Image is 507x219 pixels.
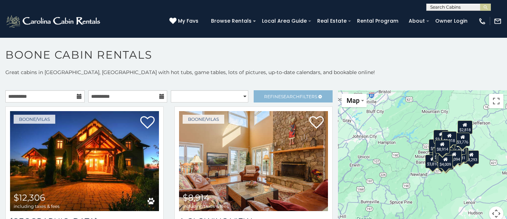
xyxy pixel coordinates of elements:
a: A Glowing View $8,914 including taxes & fees [179,111,328,211]
div: $3,776 [455,132,470,146]
a: Boone/Vilas [183,115,224,124]
div: $4,094 [446,150,461,163]
div: $3,121 [436,149,451,163]
img: Wilderness Lodge [10,111,159,211]
span: $12,306 [14,192,45,203]
span: Search [281,94,300,99]
div: $5,009 [429,147,444,160]
img: A Glowing View [179,111,328,211]
img: mail-regular-white.png [494,17,502,25]
div: $5,268 [454,147,469,161]
a: RefineSearchFilters [254,90,333,102]
a: My Favs [169,17,200,25]
span: Map [347,97,360,104]
a: Browse Rentals [207,15,255,27]
a: Owner Login [432,15,471,27]
div: $3,196 [433,130,449,143]
a: Real Estate [314,15,350,27]
div: $8,914 [435,140,450,154]
a: About [405,15,428,27]
div: $3,810 [425,154,440,168]
div: $2,818 [457,120,472,134]
div: $6,834 [451,141,466,154]
div: $8,293 [464,150,479,164]
button: Toggle fullscreen view [489,94,503,108]
span: My Favs [178,17,198,25]
a: Local Area Guide [258,15,310,27]
a: Wilderness Lodge $12,306 including taxes & fees [10,111,159,211]
div: $3,918 [442,131,457,145]
a: Boone/Vilas [14,115,55,124]
a: Add to favorites [309,115,324,131]
a: Rental Program [353,15,402,27]
a: Add to favorites [140,115,155,131]
span: $8,914 [183,192,210,203]
button: Change map style [342,94,367,107]
div: $5,455 [429,139,444,152]
span: Refine Filters [264,94,317,99]
img: phone-regular-white.png [478,17,486,25]
div: $4,020 [440,142,455,156]
span: including taxes & fees [183,204,229,209]
div: $6,581 [452,149,467,162]
div: $7,748 [438,156,453,170]
div: $2,778 [432,147,447,161]
img: White-1-2.png [5,14,102,28]
div: $4,009 [438,155,453,169]
span: including taxes & fees [14,204,60,209]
